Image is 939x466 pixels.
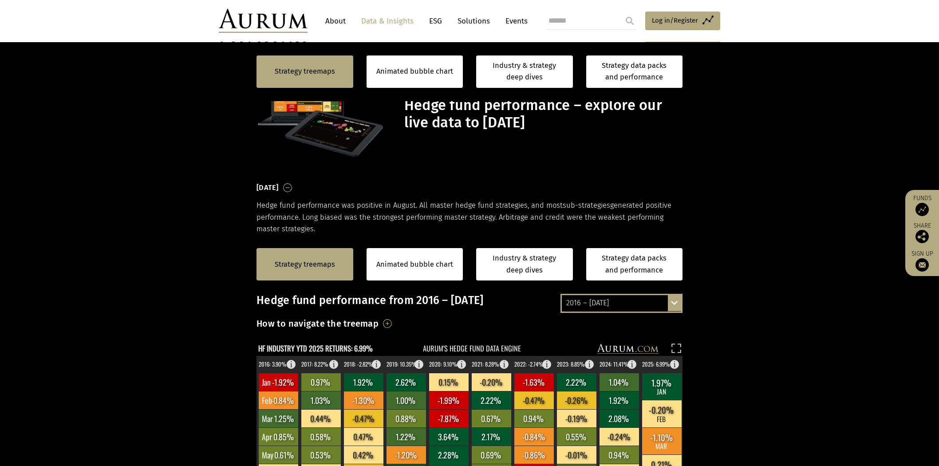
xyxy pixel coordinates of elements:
a: Log in/Register [645,12,720,30]
a: Industry & strategy deep dives [476,248,573,280]
a: Strategy treemaps [275,259,335,270]
h1: Hedge fund performance – explore our live data to [DATE] [404,97,680,131]
h3: Hedge fund performance from 2016 – [DATE] [256,294,683,307]
a: Strategy data packs and performance [586,248,683,280]
a: Animated bubble chart [376,259,453,270]
img: Share this post [915,230,929,243]
a: About [321,13,350,29]
a: Events [501,13,528,29]
a: Data & Insights [357,13,418,29]
span: sub-strategies [563,201,610,209]
a: Strategy treemaps [275,66,335,77]
div: 2016 – [DATE] [562,295,681,311]
input: Submit [621,12,639,30]
h3: How to navigate the treemap [256,316,379,331]
p: Hedge fund performance was positive in August. All master hedge fund strategies, and most generat... [256,200,683,235]
a: Strategy data packs and performance [586,55,683,88]
a: Solutions [453,13,494,29]
a: ESG [425,13,446,29]
a: Industry & strategy deep dives [476,55,573,88]
span: Log in/Register [652,15,698,26]
h3: [DATE] [256,181,279,194]
div: Share [910,223,935,243]
a: Funds [910,194,935,216]
a: Sign up [910,250,935,272]
img: Aurum [219,9,308,33]
img: Sign up to our newsletter [915,258,929,272]
img: Access Funds [915,203,929,216]
a: Animated bubble chart [376,66,453,77]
